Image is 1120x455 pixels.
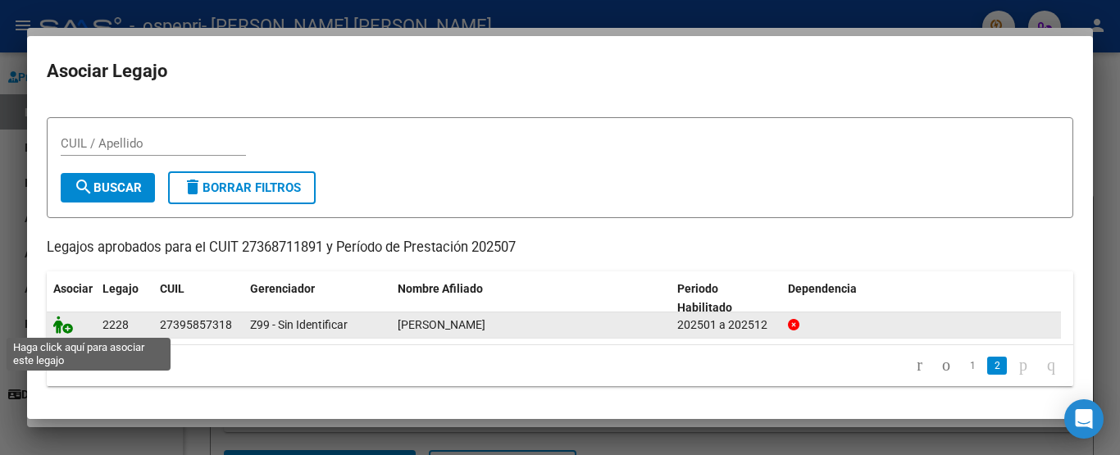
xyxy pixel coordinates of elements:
span: SANDOVAL SOLEDAD ALEJANDRA [398,318,485,331]
span: Gerenciador [250,282,315,295]
div: 6 registros [47,345,249,386]
a: 2 [987,357,1007,375]
p: Legajos aprobados para el CUIT 27368711891 y Período de Prestación 202507 [47,238,1073,258]
mat-icon: delete [183,177,203,197]
button: Borrar Filtros [168,171,316,204]
div: Open Intercom Messenger [1064,399,1104,439]
span: 2228 [102,318,129,331]
a: go to first page [909,357,930,375]
div: 27395857318 [160,316,232,334]
a: go to next page [1012,357,1035,375]
span: Asociar [53,282,93,295]
span: Buscar [74,180,142,195]
datatable-header-cell: CUIL [153,271,244,325]
button: Buscar [61,173,155,202]
span: Dependencia [788,282,857,295]
span: Legajo [102,282,139,295]
datatable-header-cell: Nombre Afiliado [391,271,671,325]
datatable-header-cell: Dependencia [781,271,1061,325]
li: page 1 [960,352,985,380]
a: 1 [963,357,982,375]
a: go to previous page [935,357,958,375]
span: Nombre Afiliado [398,282,483,295]
li: page 2 [985,352,1009,380]
datatable-header-cell: Periodo Habilitado [671,271,781,325]
datatable-header-cell: Gerenciador [244,271,391,325]
a: go to last page [1040,357,1063,375]
span: Z99 - Sin Identificar [250,318,348,331]
span: Periodo Habilitado [677,282,732,314]
datatable-header-cell: Legajo [96,271,153,325]
mat-icon: search [74,177,93,197]
div: 202501 a 202512 [677,316,775,334]
span: CUIL [160,282,184,295]
datatable-header-cell: Asociar [47,271,96,325]
h2: Asociar Legajo [47,56,1073,87]
span: Borrar Filtros [183,180,301,195]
